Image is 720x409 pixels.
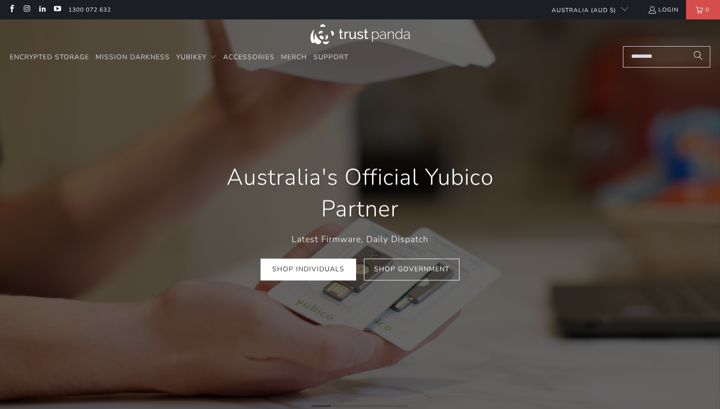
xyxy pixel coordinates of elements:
[364,258,459,280] a: Shop Government
[331,405,350,407] li: Page dot 2
[200,161,520,225] h1: Australia's Official Yubico Partner
[10,46,89,69] a: Encrypted Storage
[22,6,31,14] a: Trust Panda Australia on Instagram
[648,4,679,15] a: Login
[223,52,275,62] span: Accessories
[176,46,217,69] summary: YubiKey
[200,233,520,247] p: Latest Firmware, Daily Dispatch
[7,6,16,14] a: Trust Panda Australia on Facebook
[389,405,409,407] li: Page dot 5
[281,46,307,69] a: Merch
[313,46,348,69] a: Support
[96,52,170,62] span: Mission Darkness
[311,405,331,407] li: Page dot 1
[313,52,348,62] span: Support
[261,258,356,280] a: Shop Individuals
[53,6,61,14] a: Trust Panda Australia on YouTube
[623,46,710,68] input: Search...
[686,46,710,68] button: Search
[10,52,89,62] span: Encrypted Storage
[176,52,207,62] span: YubiKey
[350,405,370,407] li: Page dot 3
[223,46,275,69] a: Accessories
[68,4,111,15] a: 1300 072 632
[281,52,307,62] span: Merch
[10,46,348,69] nav: Translation missing: en.navigation.header.main_nav
[311,24,410,44] img: Trust Panda Australia
[370,405,389,407] li: Page dot 4
[38,6,46,14] a: Trust Panda Australia on LinkedIn
[96,46,170,69] a: Mission Darkness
